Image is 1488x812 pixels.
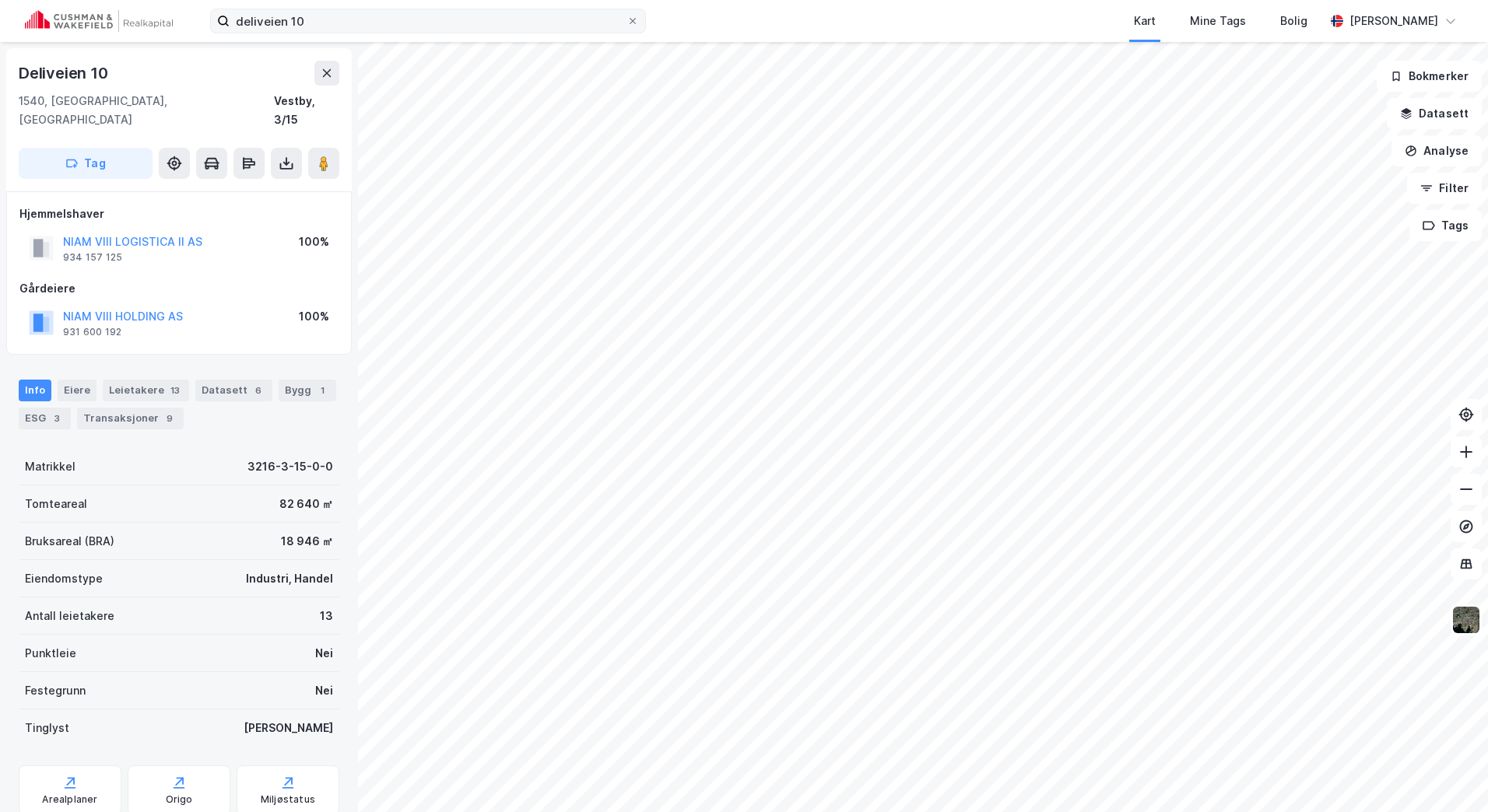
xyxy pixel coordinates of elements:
div: Punktleie [25,644,76,663]
button: Filter [1407,173,1482,204]
div: Transaksjoner [77,408,184,429]
div: Gårdeiere [19,279,339,298]
div: Tinglyst [25,719,69,737]
img: 9k= [1451,605,1481,635]
div: Miljøstatus [261,793,315,806]
div: 1540, [GEOGRAPHIC_DATA], [GEOGRAPHIC_DATA] [19,92,274,129]
div: Info [19,380,51,401]
div: Industri, Handel [246,569,333,588]
div: Arealplaner [42,793,97,806]
div: 931 600 192 [63,326,121,338]
div: 13 [167,383,183,398]
div: Antall leietakere [25,607,114,625]
div: 9 [162,411,177,426]
div: Hjemmelshaver [19,205,339,223]
div: 18 946 ㎡ [281,532,333,551]
div: Tomteareal [25,495,87,513]
div: Datasett [195,380,272,401]
div: Origo [166,793,193,806]
div: Festegrunn [25,681,86,700]
div: 82 640 ㎡ [279,495,333,513]
div: [PERSON_NAME] [1349,12,1438,30]
div: Nei [315,681,333,700]
div: Vestby, 3/15 [274,92,339,129]
div: Mine Tags [1190,12,1246,30]
div: 934 157 125 [63,251,122,264]
div: 100% [299,307,329,326]
button: Tag [19,148,153,179]
div: Bygg [279,380,336,401]
div: Deliveien 10 [19,61,111,86]
button: Bokmerker [1377,61,1482,92]
div: 1 [314,383,330,398]
div: Matrikkel [25,457,75,476]
button: Analyse [1391,135,1482,166]
div: ESG [19,408,71,429]
div: Bolig [1280,12,1307,30]
div: Kontrollprogram for chat [1410,737,1488,812]
div: 3216-3-15-0-0 [247,457,333,476]
div: 6 [251,383,266,398]
div: Nei [315,644,333,663]
div: 13 [320,607,333,625]
input: Søk på adresse, matrikkel, gårdeiere, leietakere eller personer [230,9,626,33]
div: Eiendomstype [25,569,103,588]
img: cushman-wakefield-realkapital-logo.202ea83816669bd177139c58696a8fa1.svg [25,10,173,32]
iframe: Chat Widget [1410,737,1488,812]
div: Bruksareal (BRA) [25,532,114,551]
div: Leietakere [103,380,189,401]
div: [PERSON_NAME] [244,719,333,737]
div: 3 [49,411,65,426]
div: 100% [299,233,329,251]
div: Eiere [58,380,97,401]
div: Kart [1134,12,1156,30]
button: Datasett [1387,98,1482,129]
button: Tags [1409,210,1482,241]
